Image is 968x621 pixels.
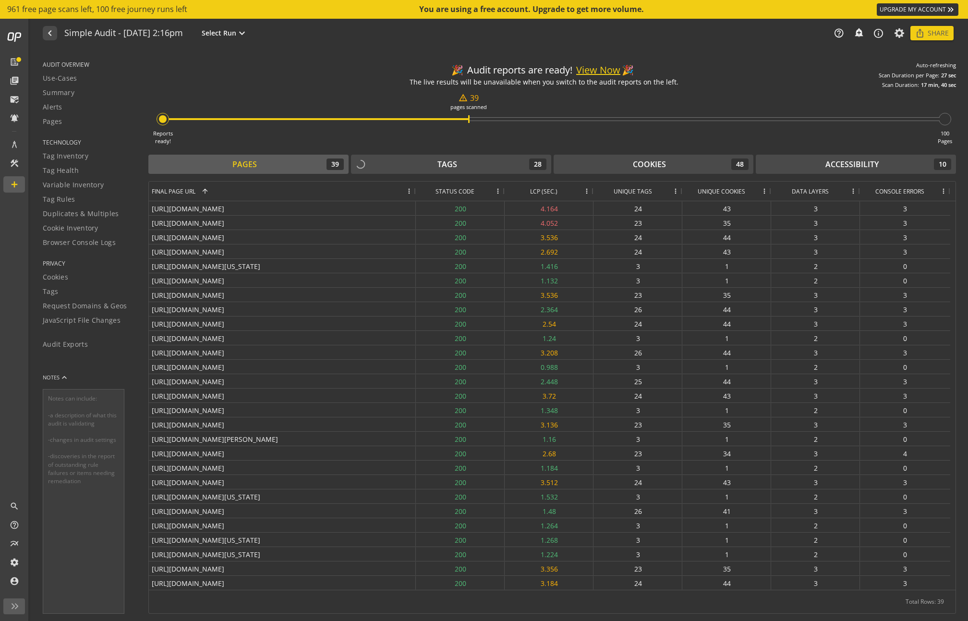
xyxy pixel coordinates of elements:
div: 1.48 [505,504,593,518]
div: 3 [593,518,682,532]
div: 1 [682,461,771,475]
div: 3 [771,576,860,590]
div: 1.268 [505,533,593,547]
div: 2 [771,331,860,345]
div: 2.68 [505,446,593,460]
div: 3 [593,259,682,273]
div: 23 [593,446,682,460]
span: Unique Cookies [698,187,745,195]
span: Browser Console Logs [43,238,116,247]
div: [URL][DOMAIN_NAME] [149,576,416,590]
div: 200 [416,432,505,446]
div: 2 [771,259,860,273]
div: 3 [860,230,950,244]
button: Accessibility10 [756,155,956,174]
mat-icon: add_alert [854,27,863,37]
div: 200 [416,489,505,503]
div: 0 [860,533,950,547]
div: 3 [771,230,860,244]
span: JavaScript File Changes [43,316,121,325]
div: 3 [860,216,950,230]
mat-icon: help_outline [10,520,19,530]
div: [URL][DOMAIN_NAME] [149,561,416,575]
span: Tags [43,287,58,296]
button: Tags28 [351,155,551,174]
div: [URL][DOMAIN_NAME] [149,518,416,532]
div: 44 [682,374,771,388]
button: Pages39 [148,155,349,174]
div: The live results will be unavailable when you switch to the audit reports on the left. [410,77,678,87]
div: 3 [771,389,860,402]
div: [URL][DOMAIN_NAME] [149,302,416,316]
span: TECHNOLOGY [43,138,136,146]
mat-icon: mark_email_read [10,95,19,104]
div: [URL][DOMAIN_NAME] [149,504,416,518]
div: 24 [593,576,682,590]
div: 🎉 [622,63,634,77]
div: [URL][DOMAIN_NAME] [149,244,416,258]
span: Request Domains & Geos [43,301,127,311]
mat-icon: expand_more [236,27,248,39]
div: 26 [593,302,682,316]
div: 43 [682,389,771,402]
div: 3 [593,461,682,475]
mat-icon: architecture [10,140,19,149]
div: 43 [682,201,771,215]
div: 1 [682,259,771,273]
mat-icon: navigate_before [44,27,54,39]
div: 39 [459,93,479,104]
div: 2 [771,273,860,287]
div: 🎉 [451,63,463,77]
div: 1 [682,547,771,561]
div: 200 [416,475,505,489]
span: Pages [43,117,62,126]
div: 2.54 [505,317,593,330]
div: 3 [771,345,860,359]
div: 2 [771,533,860,547]
div: 35 [682,288,771,302]
div: 44 [682,345,771,359]
div: 2 [771,461,860,475]
span: Tag Rules [43,195,75,204]
div: 0 [860,489,950,503]
div: 3 [593,489,682,503]
div: 200 [416,216,505,230]
div: 26 [593,345,682,359]
div: 34 [682,446,771,460]
div: 3 [860,504,950,518]
div: 200 [416,259,505,273]
div: 3.536 [505,288,593,302]
div: [URL][DOMAIN_NAME][US_STATE] [149,533,416,547]
mat-icon: help_outline [834,28,844,38]
div: 3 [771,288,860,302]
div: Audit reports are ready! [451,63,636,77]
div: [URL][DOMAIN_NAME] [149,374,416,388]
div: 3 [860,576,950,590]
div: 3 [860,389,950,402]
span: Final Page URL [152,187,195,195]
h1: Simple Audit - 19 August 2025 | 2:16pm [64,28,183,38]
div: 0 [860,432,950,446]
div: [URL][DOMAIN_NAME] [149,273,416,287]
div: Scan Duration: [882,81,919,89]
div: 0 [860,547,950,561]
div: 44 [682,317,771,330]
div: 200 [416,374,505,388]
div: 26 [593,504,682,518]
mat-icon: multiline_chart [10,539,19,548]
mat-icon: keyboard_arrow_up [60,373,69,382]
div: [URL][DOMAIN_NAME] [149,475,416,489]
mat-icon: warning_amber [459,93,468,102]
div: 200 [416,446,505,460]
span: Duplicates & Multiples [43,209,119,219]
div: 1.132 [505,273,593,287]
div: [URL][DOMAIN_NAME] [149,389,416,402]
div: Total Rows: 39 [906,590,944,613]
div: 2 [771,432,860,446]
button: View Now [576,63,620,77]
div: 3 [860,345,950,359]
span: Data Layers [792,187,829,195]
span: Summary [43,88,74,97]
div: 23 [593,216,682,230]
div: [URL][DOMAIN_NAME] [149,345,416,359]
